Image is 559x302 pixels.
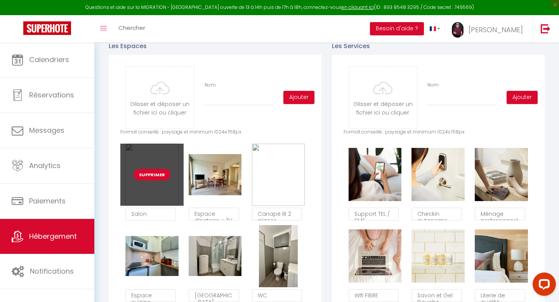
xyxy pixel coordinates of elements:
span: Réservations [29,90,74,100]
span: Hébergement [29,231,77,241]
label: Nom [427,82,439,89]
img: logout [541,24,550,33]
label: Nom [205,82,216,89]
span: Calendriers [29,55,69,64]
button: Besoin d'aide ? [370,22,424,35]
img: ... [452,22,464,38]
img: Super Booking [23,21,71,35]
span: [PERSON_NAME] [469,25,523,35]
span: Paiements [29,196,66,206]
p: Format conseillé : paysage et minimum 1024x768px [344,128,533,136]
a: Chercher [113,15,151,42]
span: Messages [29,125,64,135]
p: Les Espaces [109,41,321,51]
iframe: LiveChat chat widget [526,269,559,302]
span: Analytics [29,161,61,170]
a: ... [PERSON_NAME] [446,15,533,42]
span: Chercher [118,24,145,32]
button: Ajouter [507,91,538,104]
button: Ajouter [283,91,314,104]
p: Les Services [332,41,545,51]
a: en cliquant ici [342,4,374,10]
span: Notifications [30,266,74,276]
p: Format conseillé : paysage et minimum 1024x768px [120,128,310,136]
